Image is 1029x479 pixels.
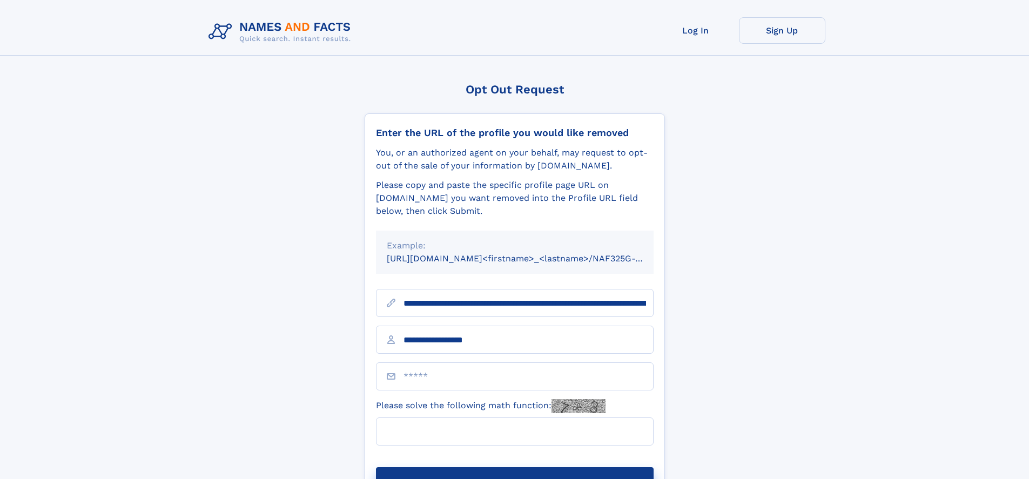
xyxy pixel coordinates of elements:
[387,253,674,264] small: [URL][DOMAIN_NAME]<firstname>_<lastname>/NAF325G-xxxxxxxx
[739,17,825,44] a: Sign Up
[387,239,643,252] div: Example:
[365,83,665,96] div: Opt Out Request
[376,179,654,218] div: Please copy and paste the specific profile page URL on [DOMAIN_NAME] you want removed into the Pr...
[376,399,606,413] label: Please solve the following math function:
[376,146,654,172] div: You, or an authorized agent on your behalf, may request to opt-out of the sale of your informatio...
[653,17,739,44] a: Log In
[204,17,360,46] img: Logo Names and Facts
[376,127,654,139] div: Enter the URL of the profile you would like removed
